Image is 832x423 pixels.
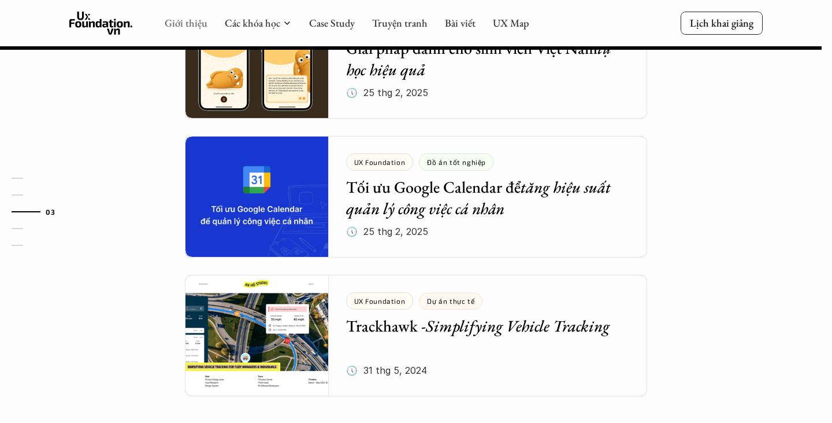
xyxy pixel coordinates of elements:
[493,16,529,30] a: UX Map
[372,16,428,30] a: Truyện tranh
[46,207,55,215] strong: 03
[12,205,66,219] a: 03
[185,275,647,396] a: UX FoundationDự án thực tếTrackhawk -Simplifying Vehicle Tracking🕔 31 thg 5, 2024
[681,12,763,34] a: Lịch khai giảng
[165,16,207,30] a: Giới thiệu
[690,16,753,30] p: Lịch khai giảng
[445,16,476,30] a: Bài viết
[309,16,355,30] a: Case Study
[225,16,280,30] a: Các khóa học
[185,136,647,258] a: UX FoundationĐồ án tốt nghiệpTối ưu Google Calendar đểtăng hiệu suất quản lý công việc cá nhân🕔 2...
